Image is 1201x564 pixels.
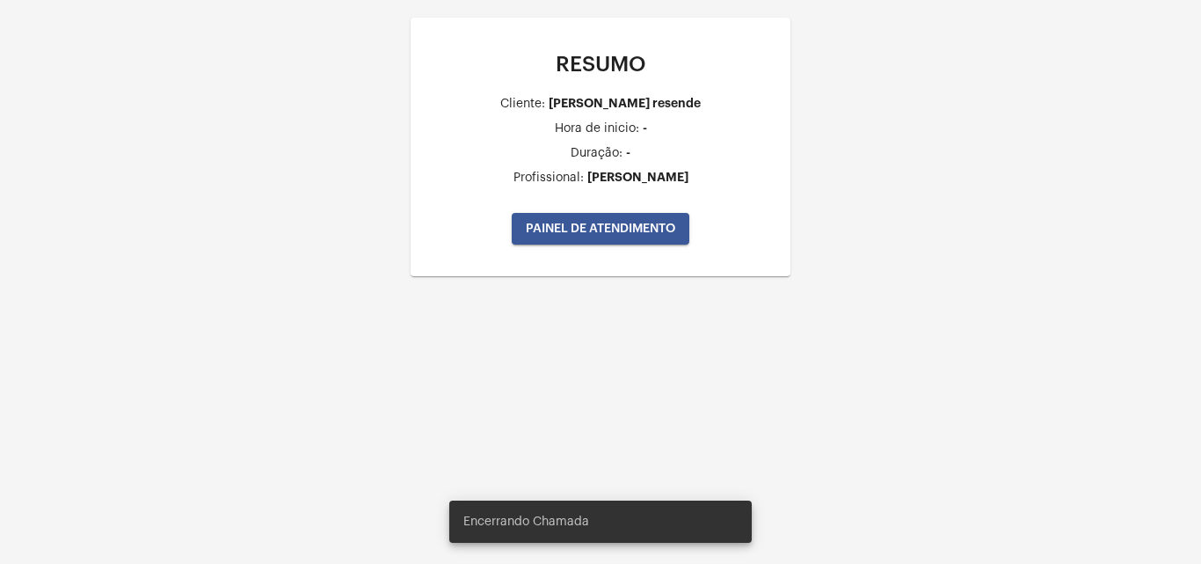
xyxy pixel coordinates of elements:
[555,122,639,136] div: Hora de inicio:
[500,98,545,111] div: Cliente:
[571,147,622,160] div: Duração:
[513,172,584,185] div: Profissional:
[587,171,688,184] div: [PERSON_NAME]
[643,121,647,135] div: -
[626,146,630,159] div: -
[526,223,675,235] span: PAINEL DE ATENDIMENTO
[512,213,689,245] button: PAINEL DE ATENDIMENTO
[549,97,701,110] div: [PERSON_NAME] resende
[463,513,589,531] span: Encerrando Chamada
[425,53,776,76] p: RESUMO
